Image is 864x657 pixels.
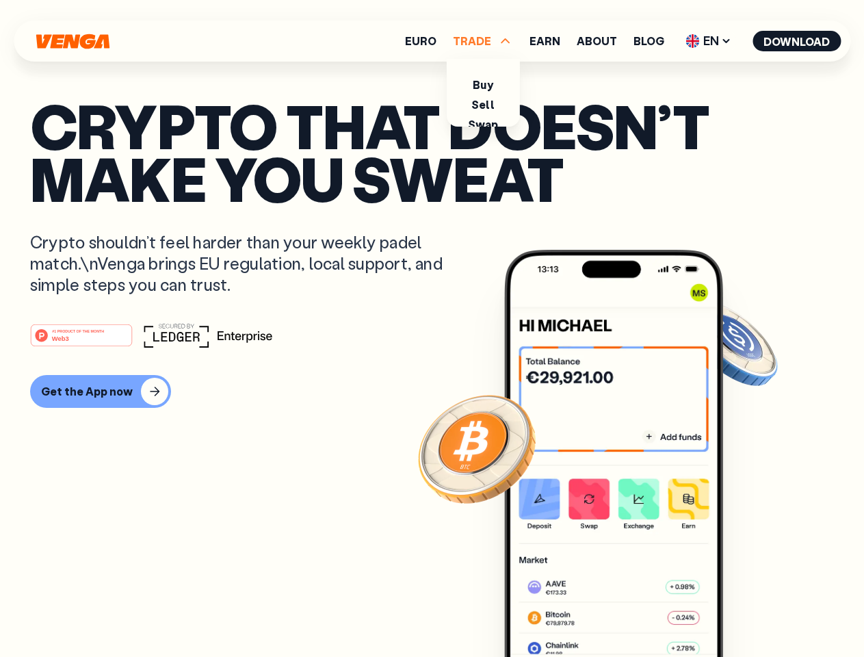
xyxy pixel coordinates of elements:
a: Earn [529,36,560,47]
span: EN [681,30,736,52]
a: Blog [633,36,664,47]
span: TRADE [453,36,491,47]
button: Get the App now [30,375,171,408]
p: Crypto that doesn’t make you sweat [30,99,834,204]
tspan: #1 PRODUCT OF THE MONTH [52,328,104,333]
a: #1 PRODUCT OF THE MONTHWeb3 [30,332,133,350]
tspan: Web3 [52,334,69,342]
img: flag-uk [685,34,699,48]
img: USDC coin [682,294,781,393]
button: Download [752,31,841,51]
img: Bitcoin [415,387,538,510]
div: Get the App now [41,385,133,398]
p: Crypto shouldn’t feel harder than your weekly padel match.\nVenga brings EU regulation, local sup... [30,231,462,296]
a: Euro [405,36,436,47]
span: TRADE [453,33,513,49]
a: About [577,36,617,47]
a: Sell [471,97,495,112]
a: Buy [473,77,493,92]
a: Swap [468,117,499,131]
svg: Home [34,34,111,49]
a: Get the App now [30,375,834,408]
